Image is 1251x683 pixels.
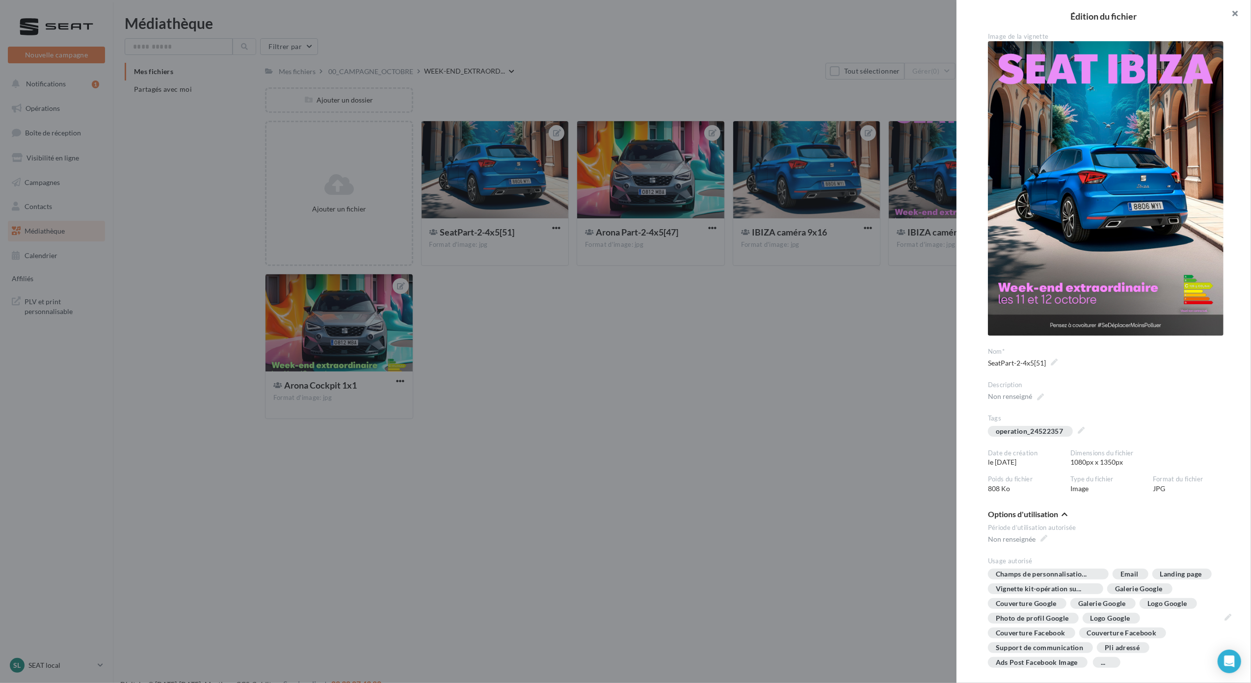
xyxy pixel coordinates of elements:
div: Landing page [1160,571,1202,578]
div: le [DATE] [988,449,1070,468]
span: Options d'utilisation [988,510,1058,518]
div: 808 Ko [988,475,1070,494]
div: Logo Google [1147,600,1187,607]
div: Open Intercom Messenger [1218,650,1241,673]
div: Galerie Google [1115,585,1163,593]
div: Type du fichier [1070,475,1145,484]
div: Ads Post Facebook Image [996,659,1078,666]
div: Couverture Facebook [996,630,1065,637]
span: Vignette kit-opération su... [996,585,1093,592]
span: Non renseigné [988,390,1044,403]
div: ... [1093,657,1120,668]
div: Dimensions du fichier [1070,449,1227,458]
div: Couverture Facebook [1087,630,1157,637]
div: Image [1070,475,1153,494]
div: Photo de profil Google [996,615,1069,622]
div: Usage autorisé [988,557,1227,566]
div: Date de création [988,449,1063,458]
div: Période d’utilisation autorisée [988,524,1227,532]
div: Image de la vignette [988,32,1227,41]
span: SeatPart-2-4x5[51] [988,356,1058,370]
h2: Édition du fichier [972,12,1235,21]
span: Champs de personnalisatio... [996,571,1099,578]
div: Poids du fichier [988,475,1063,484]
button: Options d'utilisation [988,509,1067,521]
div: Pli adressé [1105,644,1140,652]
div: Format du fichier [1153,475,1227,484]
div: operation_24522357 [996,428,1063,435]
div: Galerie Google [1078,600,1126,607]
div: Support de communication [996,644,1083,652]
div: 1080px x 1350px [1070,449,1235,468]
img: SeatPart-2-4x5[51] [988,41,1224,336]
div: Couverture Google [996,600,1057,607]
div: Email [1120,571,1139,578]
span: Non renseignée [988,532,1047,546]
div: JPG [1153,475,1235,494]
div: Tags [988,414,1227,423]
div: Logo Google [1091,615,1130,622]
div: Description [988,381,1227,390]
